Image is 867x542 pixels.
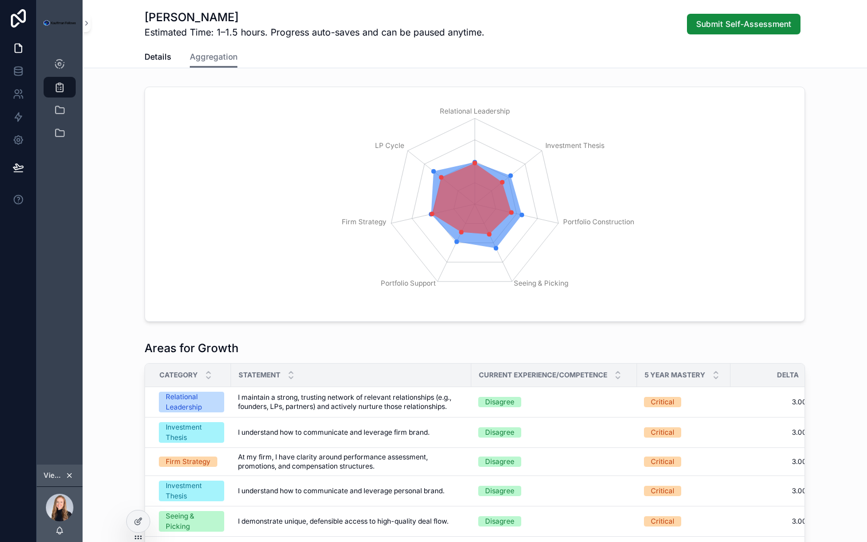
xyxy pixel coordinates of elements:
tspan: Firm Strategy [342,217,386,226]
div: Disagree [485,516,514,527]
div: Disagree [485,397,514,407]
div: Firm Strategy [166,457,210,467]
span: Viewing as [PERSON_NAME] [44,471,63,480]
div: scrollable content [37,46,83,158]
span: I demonstrate unique, defensible access to high-quality deal flow. [238,517,448,526]
span: Category [159,371,198,380]
span: I maintain a strong, trusting network of relevant relationships (e.g., founders, LPs, partners) a... [238,393,464,411]
span: Aggregation [190,51,237,63]
tspan: LP Cycle [375,141,404,150]
tspan: Relational Leadership [440,107,510,115]
tspan: Portfolio Support [381,279,436,287]
a: Aggregation [190,46,237,68]
span: At my firm, I have clarity around performance assessment, promotions, and compensation structures. [238,453,464,471]
div: Relational Leadership [166,392,217,412]
h1: Areas for Growth [144,340,239,356]
span: 5 Year Mastery [645,371,705,380]
div: Critical [651,486,674,496]
div: Critical [651,516,674,527]
div: Investment Thesis [166,481,217,501]
div: Critical [651,427,674,438]
span: 3.00 [731,517,807,526]
a: Details [144,46,171,69]
span: 3.00 [731,486,807,496]
div: Critical [651,397,674,407]
div: Disagree [485,457,514,467]
span: 3.00 [731,428,807,437]
tspan: Seeing & Picking [514,279,568,287]
div: Seeing & Picking [166,511,217,532]
span: Submit Self-Assessment [696,18,791,30]
span: Statement [239,371,280,380]
span: I understand how to communicate and leverage personal brand. [238,486,444,496]
div: Disagree [485,486,514,496]
div: chart [152,94,798,314]
button: Submit Self-Assessment [687,14,800,34]
span: Current Experience/Competence [479,371,607,380]
tspan: Portfolio Construction [563,217,634,226]
span: Estimated Time: 1–1.5 hours. Progress auto-saves and can be paused anytime. [144,25,485,39]
div: Critical [651,457,674,467]
span: 3.00 [731,397,807,407]
span: I understand how to communicate and leverage firm brand. [238,428,429,437]
h1: [PERSON_NAME] [144,9,485,25]
div: Investment Thesis [166,422,217,443]
img: App logo [44,20,76,26]
span: Details [144,51,171,63]
div: Disagree [485,427,514,438]
span: Delta [777,371,799,380]
span: 3.00 [731,457,807,466]
tspan: Investment Thesis [545,141,604,150]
